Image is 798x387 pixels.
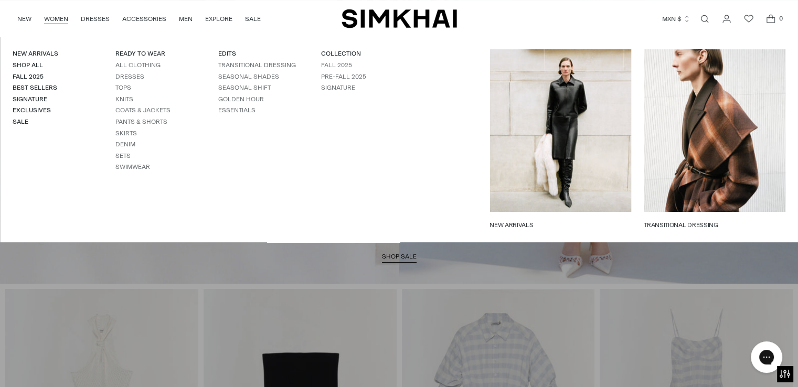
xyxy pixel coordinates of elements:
[776,14,785,23] span: 0
[122,7,166,30] a: ACCESSORIES
[342,8,457,29] a: SIMKHAI
[662,7,690,30] button: MXN $
[738,8,759,29] a: Wishlist
[81,7,110,30] a: DRESSES
[746,338,788,377] iframe: Gorgias live chat messenger
[760,8,781,29] a: Open cart modal
[205,7,232,30] a: EXPLORE
[17,7,31,30] a: NEW
[44,7,68,30] a: WOMEN
[694,8,715,29] a: Open search modal
[245,7,261,30] a: SALE
[716,8,737,29] a: Go to the account page
[179,7,193,30] a: MEN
